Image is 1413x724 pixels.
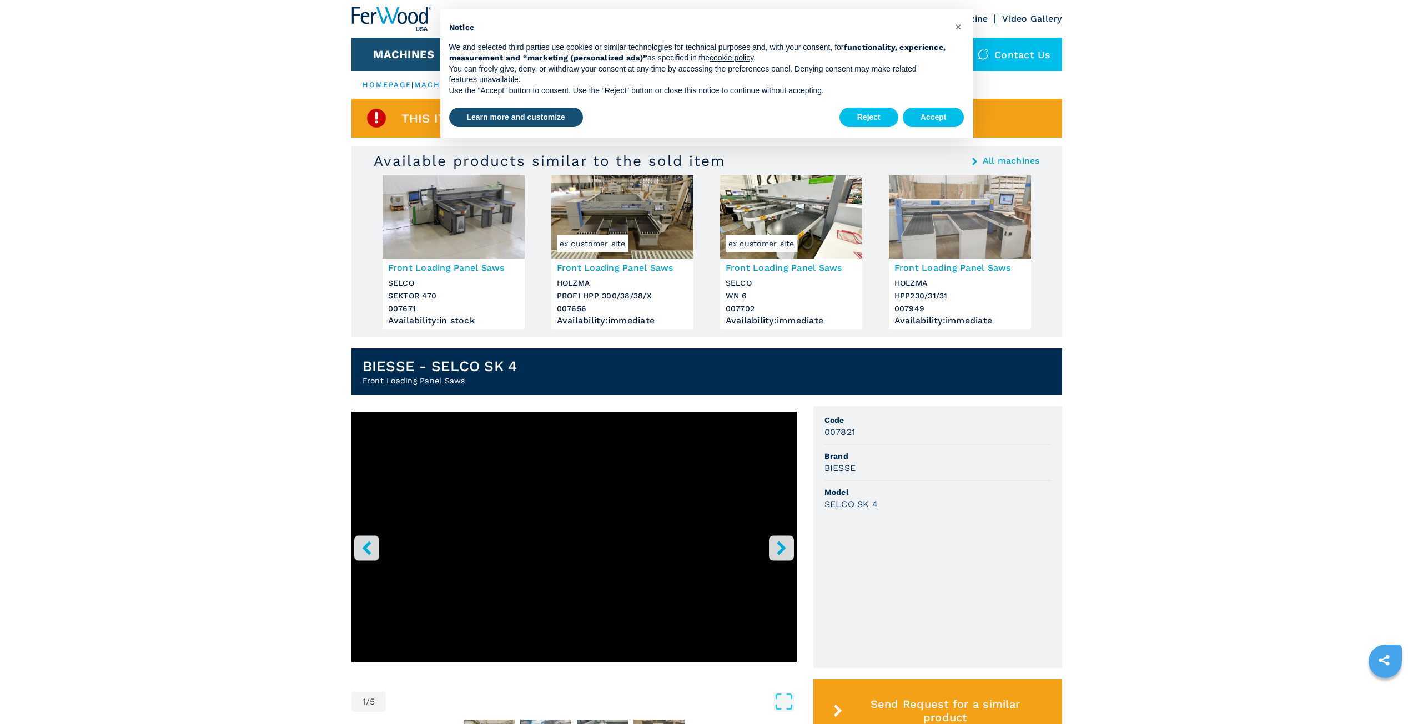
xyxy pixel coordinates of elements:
[383,175,525,329] a: Front Loading Panel Saws SELCO SEKTOR 470Front Loading Panel SawsSELCOSEKTOR 470007671Availabilit...
[983,156,1040,165] a: All machines
[414,80,462,89] a: machines
[710,53,753,62] a: cookie policy
[894,318,1025,323] div: Availability : immediate
[978,49,989,60] img: Contact us
[365,107,388,129] img: SoldProduct
[557,235,628,252] span: ex customer site
[720,175,862,329] a: Front Loading Panel Saws SELCO WN 6ex customer siteFront Loading Panel SawsSELCOWN 6007702Availab...
[363,357,517,375] h1: BIESSE - SELCO SK 4
[903,108,964,128] button: Accept
[388,277,519,315] h3: SELCO SEKTOR 470 007671
[955,20,962,33] span: ×
[769,535,794,560] button: right-button
[824,450,1051,462] span: Brand
[351,412,797,662] iframe: YouTube video player
[373,48,434,61] button: Machines
[411,80,414,89] span: |
[401,112,577,125] span: This item is already sold
[370,697,375,706] span: 5
[824,498,878,510] h3: SELCO SK 4
[351,412,797,681] div: Go to Slide 1
[557,277,688,315] h3: HOLZMA PROFI HPP 300/38/38/X 007656
[726,277,857,315] h3: SELCO WN 6 007702
[449,42,947,64] p: We and selected third parties use cookies or similar technologies for technical purposes and, wit...
[824,426,856,438] h3: 007821
[388,261,519,274] h3: Front Loading Panel Saws
[449,85,947,97] p: Use the “Accept” button to consent. Use the “Reject” button or close this notice to continue with...
[354,535,379,560] button: left-button
[894,277,1025,315] h3: HOLZMA HPP230/31/31 007949
[889,175,1031,259] img: Front Loading Panel Saws HOLZMA HPP230/31/31
[366,697,370,706] span: /
[824,487,1051,498] span: Model
[449,64,947,85] p: You can freely give, deny, or withdraw your consent at any time by accessing the preferences pane...
[1370,646,1398,674] a: sharethis
[557,318,688,323] div: Availability : immediate
[726,235,797,252] span: ex customer site
[824,414,1051,426] span: Code
[363,80,412,89] a: HOMEPAGE
[389,692,793,712] button: Open Fullscreen
[363,697,366,706] span: 1
[557,261,688,274] h3: Front Loading Panel Saws
[551,175,693,259] img: Front Loading Panel Saws HOLZMA PROFI HPP 300/38/38/X
[1002,13,1062,24] a: Video Gallery
[720,175,862,259] img: Front Loading Panel Saws SELCO WN 6
[726,318,857,323] div: Availability : immediate
[847,697,1043,724] span: Send Request for a similar product
[449,22,947,33] h2: Notice
[449,43,946,63] strong: functionality, experience, measurement and “marketing (personalized ads)”
[363,375,517,386] h2: Front Loading Panel Saws
[449,108,583,128] button: Learn more and customize
[839,108,898,128] button: Reject
[383,175,525,259] img: Front Loading Panel Saws SELCO SEKTOR 470
[551,175,693,329] a: Front Loading Panel Saws HOLZMA PROFI HPP 300/38/38/Xex customer siteFront Loading Panel SawsHOLZ...
[950,18,968,36] button: Close this notice
[889,175,1031,329] a: Front Loading Panel Saws HOLZMA HPP230/31/31Front Loading Panel SawsHOLZMAHPP230/31/31007949Avail...
[374,152,726,170] h3: Available products similar to the sold item
[388,318,519,323] div: Availability : in stock
[824,462,856,474] h3: BIESSE
[967,38,1062,71] div: Contact us
[726,261,857,274] h3: Front Loading Panel Saws
[351,7,431,31] img: Ferwood
[894,261,1025,274] h3: Front Loading Panel Saws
